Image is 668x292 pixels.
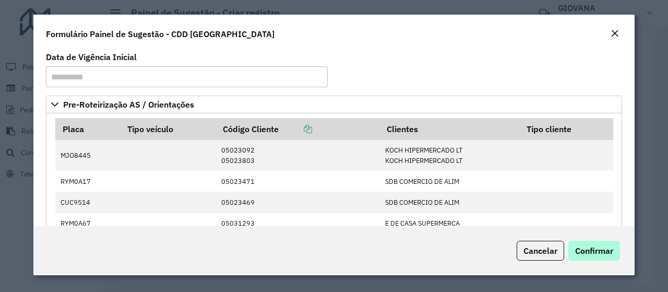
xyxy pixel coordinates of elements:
td: SDB COMERCIO DE ALIM [379,192,519,213]
th: Placa [55,118,121,140]
span: Pre-Roteirização AS / Orientações [63,100,194,109]
td: KOCH HIPERMERCADO LT KOCH HIPERMERCADO LT [379,140,519,171]
th: Código Cliente [216,118,379,140]
a: Pre-Roteirização AS / Orientações [46,96,622,113]
span: Cancelar [523,246,557,256]
a: Copiar [279,124,312,134]
td: RYM0A17 [55,171,121,192]
td: RYM0A67 [55,213,121,234]
button: Cancelar [517,241,564,261]
th: Clientes [379,118,519,140]
button: Close [607,27,622,41]
td: SDB COMERCIO DE ALIM [379,171,519,192]
td: MJO8445 [55,140,121,171]
button: Confirmar [568,241,620,261]
em: Fechar [611,29,619,38]
td: CUC9514 [55,192,121,213]
td: 05023469 [216,192,379,213]
td: E DE CASA SUPERMERCA [379,213,519,234]
td: 05023092 05023803 [216,140,379,171]
td: 05031293 [216,213,379,234]
th: Tipo cliente [519,118,613,140]
label: Data de Vigência Inicial [46,51,137,63]
h4: Formulário Painel de Sugestão - CDD [GEOGRAPHIC_DATA] [46,28,275,40]
th: Tipo veículo [121,118,216,140]
span: Confirmar [575,246,613,256]
td: 05023471 [216,171,379,192]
